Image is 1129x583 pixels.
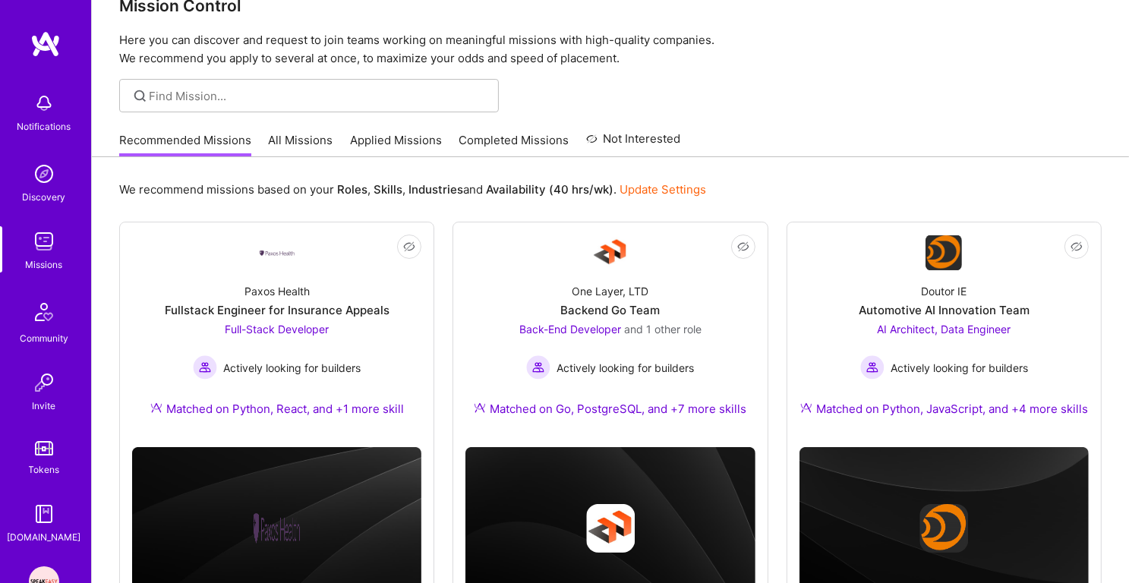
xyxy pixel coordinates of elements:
a: Update Settings [620,182,706,197]
div: Matched on Go, PostgreSQL, and +7 more skills [474,401,746,417]
p: We recommend missions based on your , , and . [119,181,706,197]
a: All Missions [269,132,333,157]
div: Tokens [29,462,60,477]
span: and 1 other role [624,323,702,336]
img: teamwork [29,226,59,257]
b: Roles [337,182,367,197]
img: Company Logo [259,249,295,257]
a: Recommended Missions [119,132,251,157]
input: Find Mission... [150,88,487,104]
i: icon EyeClosed [737,241,749,253]
img: Actively looking for builders [526,355,550,380]
div: Matched on Python, JavaScript, and +4 more skills [800,401,1088,417]
span: Actively looking for builders [891,360,1028,376]
div: Matched on Python, React, and +1 more skill [150,401,404,417]
img: discovery [29,159,59,189]
div: Doutor IE [921,283,967,299]
i: icon EyeClosed [1071,241,1083,253]
img: Company logo [253,504,301,553]
img: Ateam Purple Icon [474,402,486,414]
span: AI Architect, Data Engineer [877,323,1011,336]
img: Company logo [586,504,635,553]
img: bell [29,88,59,118]
img: tokens [35,441,53,455]
img: Company Logo [592,235,629,271]
div: Missions [26,257,63,273]
img: guide book [29,499,59,529]
img: Company Logo [926,235,962,270]
img: Actively looking for builders [193,355,217,380]
div: Automotive AI Innovation Team [859,302,1030,318]
span: Back-End Developer [519,323,621,336]
a: Applied Missions [350,132,442,157]
a: Completed Missions [459,132,569,157]
img: Company logo [919,504,968,553]
b: Availability (40 hrs/wk) [486,182,613,197]
div: Invite [33,398,56,414]
span: Full-Stack Developer [225,323,329,336]
img: Community [26,294,62,330]
img: Actively looking for builders [860,355,885,380]
img: Invite [29,367,59,398]
div: Paxos Health [244,283,310,299]
i: icon SearchGrey [131,87,149,105]
a: Company LogoOne Layer, LTDBackend Go TeamBack-End Developer and 1 other roleActively looking for ... [465,235,755,435]
div: One Layer, LTD [572,283,648,299]
div: [DOMAIN_NAME] [8,529,81,545]
div: Discovery [23,189,66,205]
img: Ateam Purple Icon [150,402,162,414]
img: logo [30,30,61,58]
div: Backend Go Team [560,302,660,318]
div: Fullstack Engineer for Insurance Appeals [165,302,389,318]
p: Here you can discover and request to join teams working on meaningful missions with high-quality ... [119,31,1102,68]
span: Actively looking for builders [557,360,694,376]
a: Company LogoPaxos HealthFullstack Engineer for Insurance AppealsFull-Stack Developer Actively loo... [132,235,421,435]
a: Not Interested [586,130,681,157]
b: Industries [408,182,463,197]
div: Notifications [17,118,71,134]
a: Company LogoDoutor IEAutomotive AI Innovation TeamAI Architect, Data Engineer Actively looking fo... [799,235,1089,435]
img: Ateam Purple Icon [800,402,812,414]
span: Actively looking for builders [223,360,361,376]
i: icon EyeClosed [403,241,415,253]
b: Skills [374,182,402,197]
div: Community [20,330,68,346]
